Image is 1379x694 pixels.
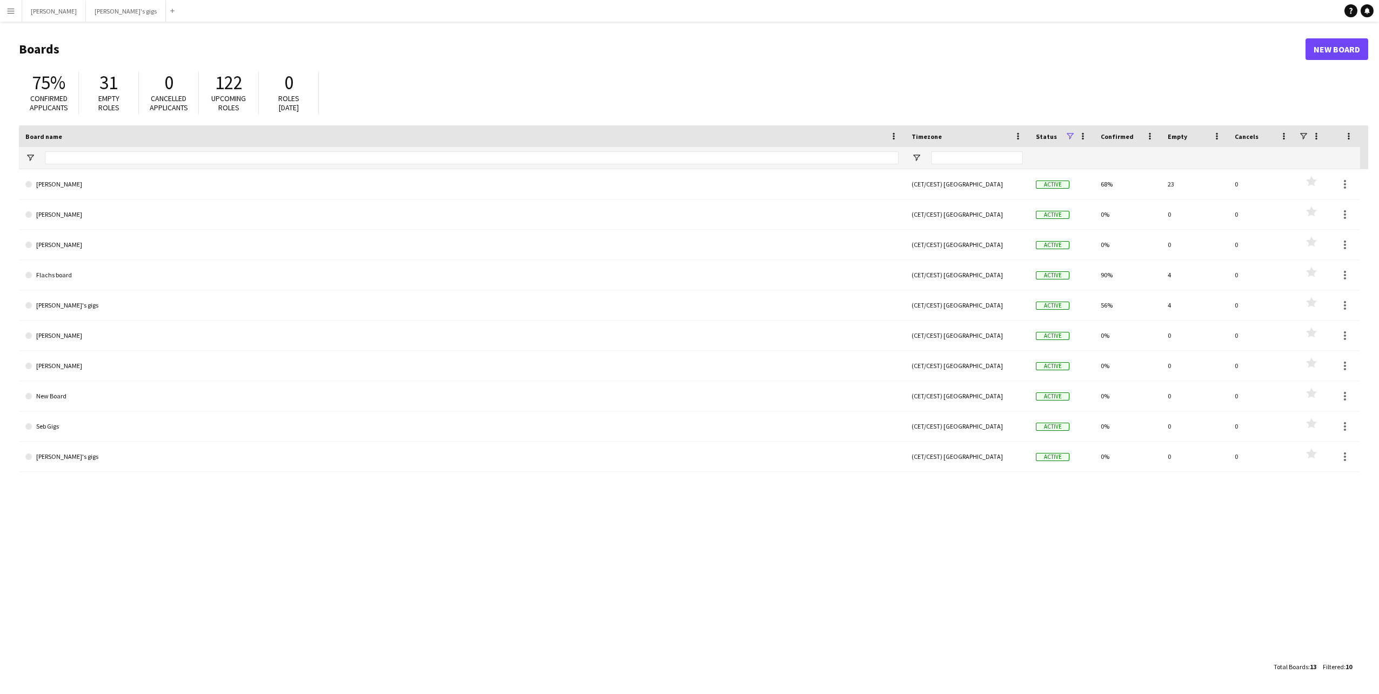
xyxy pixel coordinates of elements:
span: Cancels [1235,132,1258,141]
a: [PERSON_NAME] [25,230,899,260]
span: Confirmed [1101,132,1134,141]
div: 23 [1161,169,1228,199]
span: Active [1036,271,1069,279]
span: Active [1036,302,1069,310]
div: : [1323,656,1352,677]
span: Roles [DATE] [278,94,299,112]
button: Open Filter Menu [25,153,35,163]
span: Active [1036,241,1069,249]
span: Filtered [1323,663,1344,671]
div: 0 [1228,381,1295,411]
div: 0 [1228,442,1295,471]
button: Open Filter Menu [912,153,921,163]
div: 0 [1228,351,1295,381]
span: 0 [164,71,173,95]
div: 0% [1094,351,1161,381]
div: 0 [1228,199,1295,229]
div: 0% [1094,230,1161,259]
input: Timezone Filter Input [931,151,1023,164]
div: 0% [1094,321,1161,350]
div: (CET/CEST) [GEOGRAPHIC_DATA] [905,321,1029,350]
span: Active [1036,362,1069,370]
a: New Board [25,381,899,411]
div: 0% [1094,442,1161,471]
div: : [1274,656,1316,677]
span: 122 [215,71,243,95]
span: Total Boards [1274,663,1308,671]
span: Active [1036,423,1069,431]
span: Active [1036,453,1069,461]
div: (CET/CEST) [GEOGRAPHIC_DATA] [905,230,1029,259]
span: Timezone [912,132,942,141]
div: 4 [1161,290,1228,320]
div: 0 [1228,169,1295,199]
div: 0% [1094,199,1161,229]
span: Board name [25,132,62,141]
div: 56% [1094,290,1161,320]
div: 0 [1228,411,1295,441]
span: Empty roles [98,94,119,112]
span: Active [1036,181,1069,189]
span: Empty [1168,132,1187,141]
a: Flachs board [25,260,899,290]
div: 0 [1161,199,1228,229]
button: [PERSON_NAME]'s gigs [86,1,166,22]
div: 0% [1094,411,1161,441]
span: Upcoming roles [211,94,246,112]
div: 0 [1228,290,1295,320]
span: Active [1036,392,1069,401]
div: (CET/CEST) [GEOGRAPHIC_DATA] [905,290,1029,320]
div: (CET/CEST) [GEOGRAPHIC_DATA] [905,351,1029,381]
span: 0 [284,71,293,95]
div: 0 [1228,321,1295,350]
span: 10 [1345,663,1352,671]
a: [PERSON_NAME] [25,199,899,230]
a: Seb Gigs [25,411,899,442]
div: (CET/CEST) [GEOGRAPHIC_DATA] [905,381,1029,411]
h1: Boards [19,41,1306,57]
div: 0 [1228,260,1295,290]
button: [PERSON_NAME] [22,1,86,22]
div: (CET/CEST) [GEOGRAPHIC_DATA] [905,442,1029,471]
span: Status [1036,132,1057,141]
div: 4 [1161,260,1228,290]
span: Confirmed applicants [30,94,68,112]
a: [PERSON_NAME] [25,351,899,381]
div: 0 [1161,411,1228,441]
div: 0 [1161,230,1228,259]
div: 0 [1228,230,1295,259]
a: [PERSON_NAME] [25,169,899,199]
span: 31 [99,71,118,95]
div: (CET/CEST) [GEOGRAPHIC_DATA] [905,411,1029,441]
div: 0 [1161,381,1228,411]
span: Cancelled applicants [150,94,188,112]
span: 75% [32,71,65,95]
div: (CET/CEST) [GEOGRAPHIC_DATA] [905,199,1029,229]
div: 68% [1094,169,1161,199]
a: [PERSON_NAME]'s gigs [25,442,899,472]
div: 0% [1094,381,1161,411]
div: (CET/CEST) [GEOGRAPHIC_DATA] [905,169,1029,199]
div: 0 [1161,321,1228,350]
div: (CET/CEST) [GEOGRAPHIC_DATA] [905,260,1029,290]
div: 0 [1161,351,1228,381]
div: 90% [1094,260,1161,290]
span: 13 [1310,663,1316,671]
a: [PERSON_NAME] [25,321,899,351]
input: Board name Filter Input [45,151,899,164]
a: [PERSON_NAME]'s gigs [25,290,899,321]
div: 0 [1161,442,1228,471]
span: Active [1036,332,1069,340]
a: New Board [1306,38,1368,60]
span: Active [1036,211,1069,219]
